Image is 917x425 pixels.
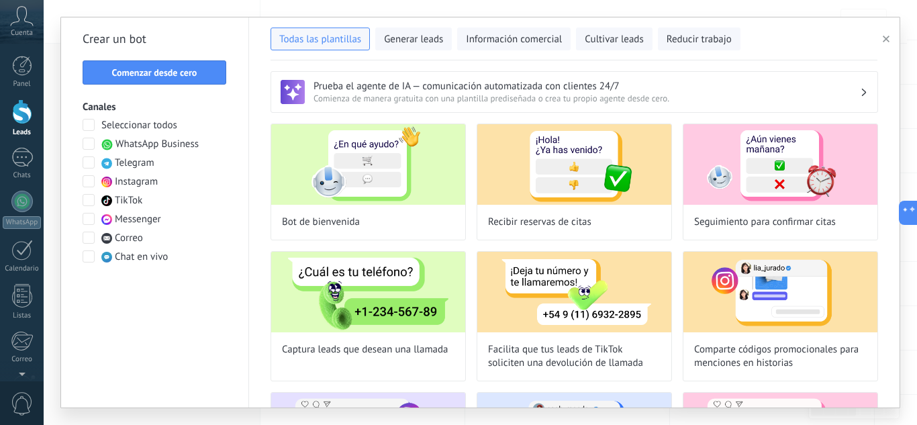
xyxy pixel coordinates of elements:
[658,28,740,50] button: Reducir trabajo
[585,33,643,46] span: Cultivar leads
[466,33,562,46] span: Información comercial
[115,213,161,226] span: Messenger
[83,101,227,113] h3: Canales
[282,216,360,229] span: Bot de bienvenida
[3,128,42,137] div: Leads
[101,119,177,132] span: Seleccionar todos
[683,252,877,332] img: Comparte códigos promocionales para menciones en historias
[3,312,42,320] div: Listas
[3,216,41,229] div: WhatsApp
[83,28,227,50] h2: Crear un bot
[11,29,33,38] span: Cuenta
[271,124,465,205] img: Bot de bienvenida
[576,28,652,50] button: Cultivar leads
[384,33,443,46] span: Generar leads
[477,124,671,205] img: Recibir reservas de citas
[115,138,199,151] span: WhatsApp Business
[279,33,361,46] span: Todas las plantillas
[694,216,836,229] span: Seguimiento para confirmar citas
[115,232,143,245] span: Correo
[115,194,142,207] span: TikTok
[112,68,197,77] span: Comenzar desde cero
[457,28,571,50] button: Información comercial
[3,355,42,364] div: Correo
[3,265,42,273] div: Calendario
[271,252,465,332] img: Captura leads que desean una llamada
[282,343,448,357] span: Captura leads que desean una llamada
[694,343,867,370] span: Comparte códigos promocionales para menciones en historias
[313,93,860,104] span: Comienza de manera gratuita con una plantilla prediseñada o crea tu propio agente desde cero.
[488,216,591,229] span: Recibir reservas de citas
[667,33,732,46] span: Reducir trabajo
[477,252,671,332] img: Facilita que tus leads de TikTok soliciten una devolución de llamada
[115,175,158,189] span: Instagram
[683,124,877,205] img: Seguimiento para confirmar citas
[115,156,154,170] span: Telegram
[271,28,370,50] button: Todas las plantillas
[115,250,168,264] span: Chat en vivo
[83,60,226,85] button: Comenzar desde cero
[375,28,452,50] button: Generar leads
[313,80,860,93] h3: Prueba el agente de IA — comunicación automatizada con clientes 24/7
[3,80,42,89] div: Panel
[488,343,661,370] span: Facilita que tus leads de TikTok soliciten una devolución de llamada
[3,171,42,180] div: Chats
